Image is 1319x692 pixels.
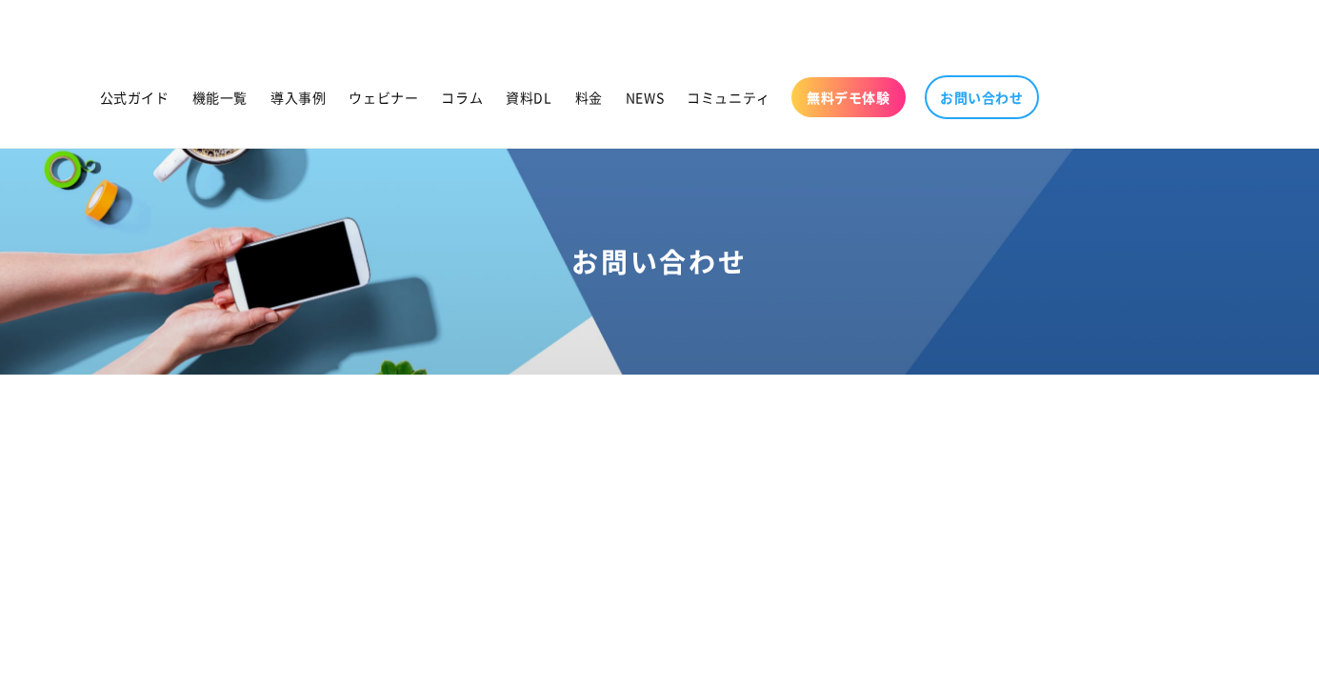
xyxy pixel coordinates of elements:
span: 無料デモ体験 [807,89,890,106]
span: コラム [441,89,483,106]
a: ウェビナー [337,77,430,117]
span: 公式ガイド [100,89,170,106]
span: 料金 [575,89,603,106]
a: コラム [430,77,494,117]
span: ウェビナー [349,89,418,106]
a: 公式ガイド [89,77,181,117]
h1: お問い合わせ [23,244,1296,278]
a: NEWS [614,77,675,117]
span: NEWS [626,89,664,106]
span: 機能一覧 [192,89,248,106]
a: 料金 [564,77,614,117]
a: 無料デモ体験 [791,77,906,117]
span: コミュニティ [687,89,770,106]
a: 機能一覧 [181,77,259,117]
a: 導入事例 [259,77,337,117]
a: お問い合わせ [925,75,1039,119]
span: 導入事例 [270,89,326,106]
a: コミュニティ [675,77,782,117]
a: 資料DL [494,77,563,117]
span: お問い合わせ [940,89,1024,106]
span: 資料DL [506,89,551,106]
